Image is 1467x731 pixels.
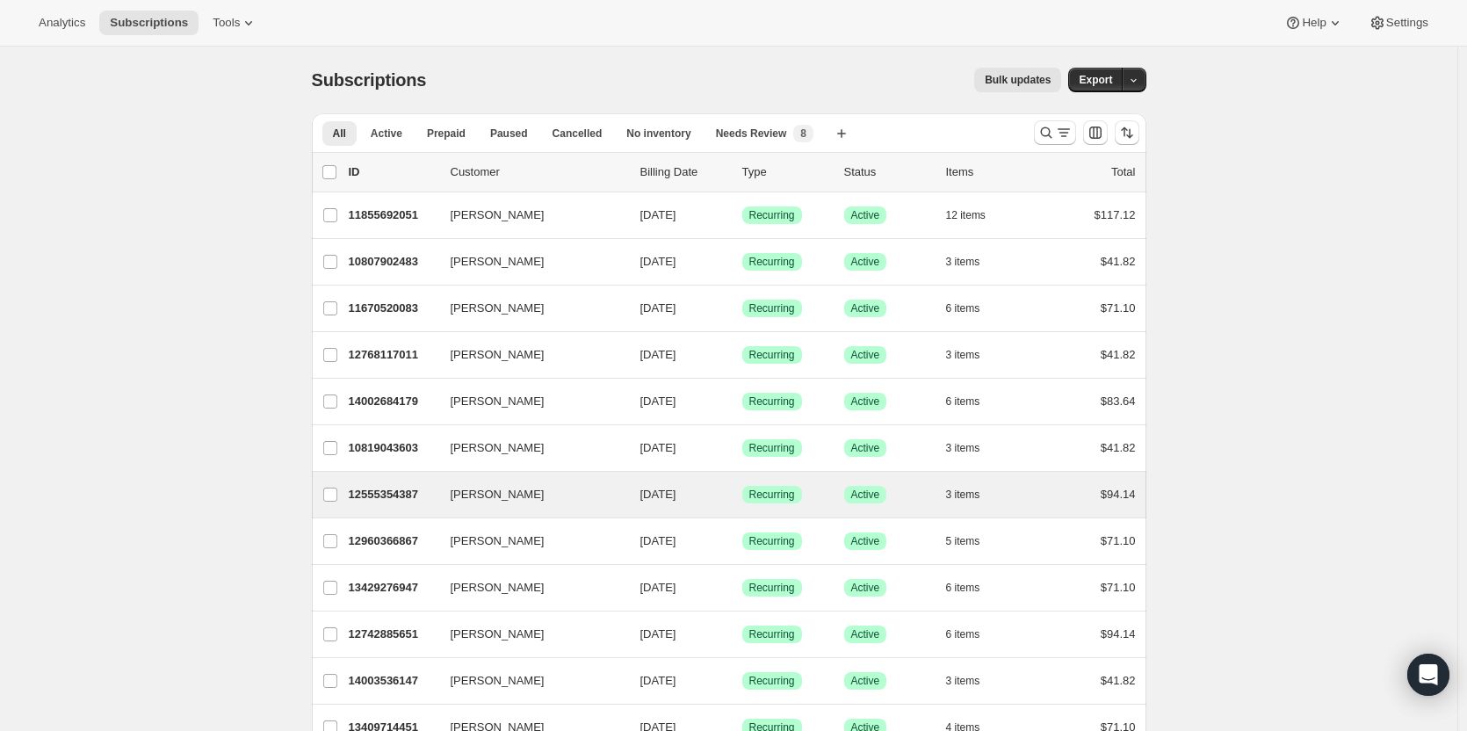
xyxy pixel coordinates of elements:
[851,394,880,409] span: Active
[1101,674,1136,687] span: $41.82
[312,70,427,90] span: Subscriptions
[749,627,795,641] span: Recurring
[451,439,545,457] span: [PERSON_NAME]
[1101,394,1136,408] span: $83.64
[640,163,728,181] p: Billing Date
[742,163,830,181] div: Type
[349,626,437,643] p: 12742885651
[946,250,1000,274] button: 3 items
[749,348,795,362] span: Recurring
[749,488,795,502] span: Recurring
[851,534,880,548] span: Active
[1101,348,1136,361] span: $41.82
[371,127,402,141] span: Active
[349,203,1136,228] div: 11855692051[PERSON_NAME][DATE]SuccessRecurringSuccessActive12 items$117.12
[851,208,880,222] span: Active
[851,348,880,362] span: Active
[946,581,980,595] span: 6 items
[946,674,980,688] span: 3 items
[349,436,1136,460] div: 10819043603[PERSON_NAME][DATE]SuccessRecurringSuccessActive3 items$41.82
[946,255,980,269] span: 3 items
[946,436,1000,460] button: 3 items
[349,439,437,457] p: 10819043603
[851,301,880,315] span: Active
[851,581,880,595] span: Active
[749,674,795,688] span: Recurring
[640,255,676,268] span: [DATE]
[946,534,980,548] span: 5 items
[427,127,466,141] span: Prepaid
[1386,16,1428,30] span: Settings
[1111,163,1135,181] p: Total
[1101,301,1136,315] span: $71.10
[1083,120,1108,145] button: Customize table column order and visibility
[349,300,437,317] p: 11670520083
[640,627,676,641] span: [DATE]
[1101,534,1136,547] span: $71.10
[1101,488,1136,501] span: $94.14
[440,387,616,416] button: [PERSON_NAME]
[946,488,980,502] span: 3 items
[349,482,1136,507] div: 12555354387[PERSON_NAME][DATE]SuccessRecurringSuccessActive3 items$94.14
[946,441,980,455] span: 3 items
[440,294,616,322] button: [PERSON_NAME]
[1101,627,1136,641] span: $94.14
[749,301,795,315] span: Recurring
[946,208,986,222] span: 12 items
[349,206,437,224] p: 11855692051
[451,532,545,550] span: [PERSON_NAME]
[451,253,545,271] span: [PERSON_NAME]
[39,16,85,30] span: Analytics
[1407,654,1449,696] div: Open Intercom Messenger
[349,250,1136,274] div: 10807902483[PERSON_NAME][DATE]SuccessRecurringSuccessActive3 items$41.82
[349,579,437,597] p: 13429276947
[851,441,880,455] span: Active
[851,488,880,502] span: Active
[749,581,795,595] span: Recurring
[213,16,240,30] span: Tools
[1302,16,1326,30] span: Help
[827,121,856,146] button: Create new view
[946,622,1000,647] button: 6 items
[946,669,1000,693] button: 3 items
[440,481,616,509] button: [PERSON_NAME]
[451,672,545,690] span: [PERSON_NAME]
[440,527,616,555] button: [PERSON_NAME]
[946,348,980,362] span: 3 items
[349,532,437,550] p: 12960366867
[28,11,96,35] button: Analytics
[946,627,980,641] span: 6 items
[349,529,1136,554] div: 12960366867[PERSON_NAME][DATE]SuccessRecurringSuccessActive5 items$71.10
[626,127,690,141] span: No inventory
[349,575,1136,600] div: 13429276947[PERSON_NAME][DATE]SuccessRecurringSuccessActive6 items$71.10
[851,255,880,269] span: Active
[349,669,1136,693] div: 14003536147[PERSON_NAME][DATE]SuccessRecurringSuccessActive3 items$41.82
[749,255,795,269] span: Recurring
[985,73,1051,87] span: Bulk updates
[946,301,980,315] span: 6 items
[1101,581,1136,594] span: $71.10
[349,393,437,410] p: 14002684179
[440,574,616,602] button: [PERSON_NAME]
[349,672,437,690] p: 14003536147
[974,68,1061,92] button: Bulk updates
[349,486,437,503] p: 12555354387
[946,575,1000,600] button: 6 items
[640,208,676,221] span: [DATE]
[451,579,545,597] span: [PERSON_NAME]
[1068,68,1123,92] button: Export
[1095,208,1136,221] span: $117.12
[1358,11,1439,35] button: Settings
[749,441,795,455] span: Recurring
[749,394,795,409] span: Recurring
[1101,441,1136,454] span: $41.82
[749,208,795,222] span: Recurring
[99,11,199,35] button: Subscriptions
[946,163,1034,181] div: Items
[349,253,437,271] p: 10807902483
[640,348,676,361] span: [DATE]
[440,667,616,695] button: [PERSON_NAME]
[110,16,188,30] span: Subscriptions
[349,343,1136,367] div: 12768117011[PERSON_NAME][DATE]SuccessRecurringSuccessActive3 items$41.82
[851,627,880,641] span: Active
